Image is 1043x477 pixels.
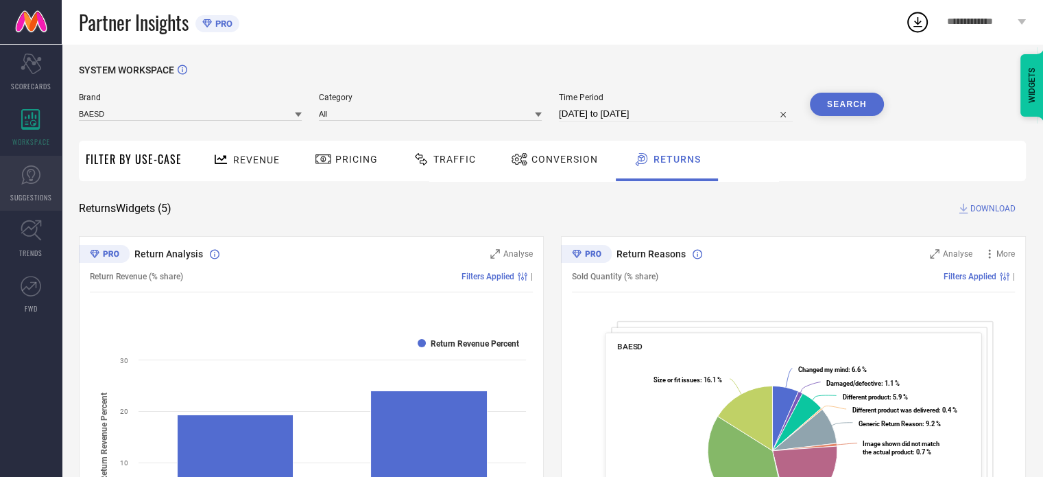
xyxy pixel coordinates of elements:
span: BAESD [617,342,643,351]
span: FWD [25,303,38,314]
span: Sold Quantity (% share) [572,272,658,281]
span: Filters Applied [944,272,996,281]
span: Returns [654,154,701,165]
span: Return Analysis [134,248,203,259]
span: PRO [212,19,232,29]
div: Premium [561,245,612,266]
text: 20 [120,408,128,415]
span: Time Period [559,93,793,102]
span: Revenue [233,154,280,165]
button: Search [810,93,884,116]
text: 10 [120,459,128,467]
div: Open download list [905,10,930,34]
text: : 9.2 % [858,420,940,428]
span: Category [319,93,542,102]
input: Select time period [559,106,793,122]
tspan: Different product [842,393,889,400]
div: Premium [79,245,130,266]
span: TRENDS [19,248,43,258]
span: Pricing [335,154,378,165]
tspan: Generic Return Reason [858,420,922,428]
span: Returns Widgets ( 5 ) [79,202,171,216]
span: DOWNLOAD [970,202,1016,216]
span: Filter By Use-Case [86,151,182,167]
tspan: Changed my mind [798,366,848,373]
span: Partner Insights [79,8,189,36]
tspan: Damaged/defective [826,380,881,387]
span: | [531,272,533,281]
tspan: Different product was delivered [852,406,939,414]
span: More [996,249,1015,259]
span: Conversion [531,154,598,165]
span: SCORECARDS [11,81,51,91]
span: Analyse [503,249,533,259]
text: : 1.1 % [826,380,900,387]
svg: Zoom [930,249,939,259]
text: : 6.6 % [798,366,867,373]
span: SYSTEM WORKSPACE [79,65,174,75]
span: Analyse [943,249,972,259]
span: WORKSPACE [12,137,50,147]
span: Traffic [433,154,476,165]
span: Return Revenue (% share) [90,272,183,281]
text: : 5.9 % [842,393,907,400]
text: : 16.1 % [654,376,722,384]
text: 30 [120,357,128,364]
span: Brand [79,93,302,102]
text: Return Revenue Percent [431,339,519,349]
span: Filters Applied [461,272,514,281]
text: : 0.7 % [863,440,939,456]
span: SUGGESTIONS [10,192,52,202]
tspan: Size or fit issues [654,376,700,384]
tspan: Image shown did not match the actual product [863,440,939,456]
span: | [1013,272,1015,281]
text: : 0.4 % [852,406,957,414]
svg: Zoom [490,249,500,259]
span: Return Reasons [616,248,686,259]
